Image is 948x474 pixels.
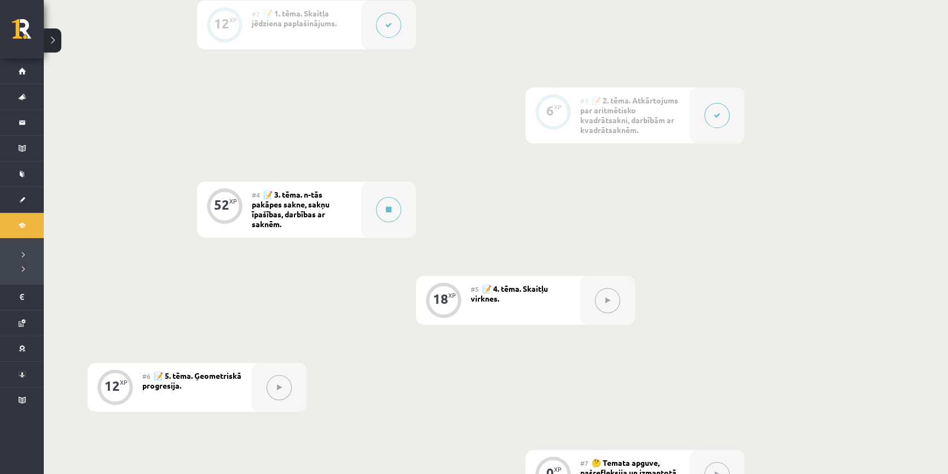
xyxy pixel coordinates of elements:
[120,379,128,385] div: XP
[554,104,562,110] div: XP
[448,292,456,298] div: XP
[214,19,229,28] div: 12
[12,19,44,47] a: Rīgas 1. Tālmācības vidusskola
[229,17,237,23] div: XP
[580,95,678,135] span: 📝 2. tēma. Atkārtojums par aritmētisko kvadrātsakni, darbībām ar kvadrātsaknēm.
[229,198,237,204] div: XP
[105,381,120,391] div: 12
[142,371,241,390] span: 📝 5. tēma. Ģeometriskā progresija.
[580,96,588,105] span: #3
[471,285,479,293] span: #5
[471,284,548,303] span: 📝 4. tēma. Skaitļu virknes.
[554,466,562,472] div: XP
[433,294,448,304] div: 18
[252,190,260,199] span: #4
[142,372,151,380] span: #6
[252,9,260,18] span: #2
[252,189,330,229] span: 📝 3. tēma. n-tās pakāpes sakne, sakņu īpašības, darbības ar saknēm.
[214,200,229,210] div: 52
[252,8,337,28] span: 📝 1. tēma. Skaitļa jēdziena paplašinājums.
[580,459,588,467] span: #7
[546,106,554,115] div: 6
